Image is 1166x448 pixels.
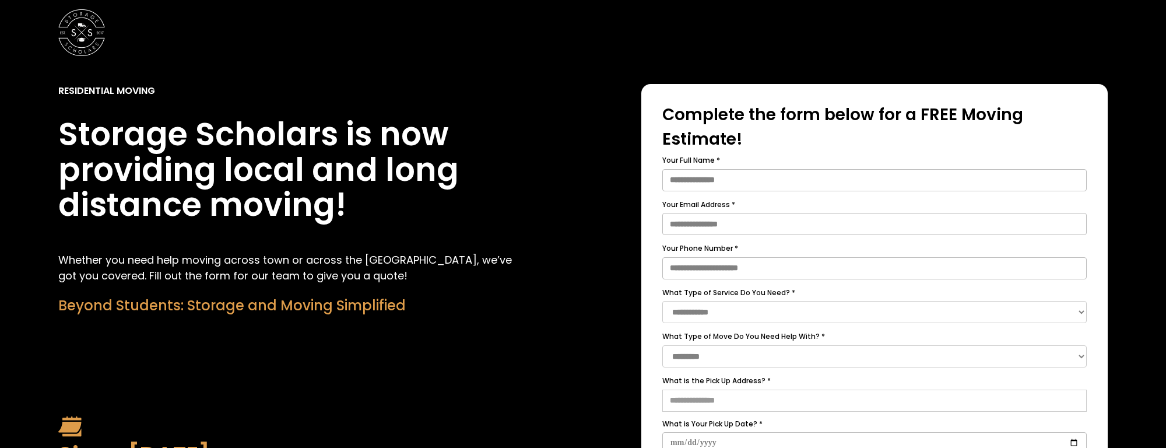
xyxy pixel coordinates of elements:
label: What Type of Move Do You Need Help With? * [662,330,1087,343]
label: What Type of Service Do You Need? * [662,286,1087,299]
img: Storage Scholars main logo [58,9,105,56]
p: Whether you need help moving across town or across the [GEOGRAPHIC_DATA], we’ve got you covered. ... [58,252,525,283]
label: Your Phone Number * [662,242,1087,255]
h1: Storage Scholars is now providing local and long distance moving! [58,117,525,223]
div: Residential Moving [58,84,155,98]
label: What is the Pick Up Address? * [662,374,1087,387]
label: Your Full Name * [662,154,1087,167]
div: Beyond Students: Storage and Moving Simplified [58,295,525,316]
label: Your Email Address * [662,198,1087,211]
div: Complete the form below for a FREE Moving Estimate! [662,103,1087,152]
label: What is Your Pick Up Date? * [662,418,1087,430]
